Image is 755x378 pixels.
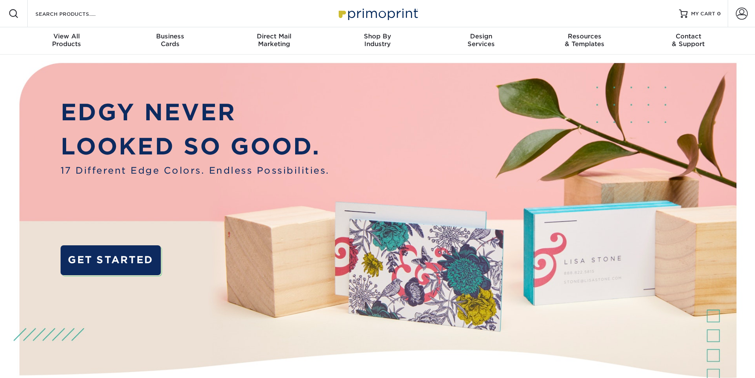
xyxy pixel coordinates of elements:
span: View All [15,32,119,40]
span: Design [429,32,533,40]
div: & Templates [533,32,636,48]
span: Contact [636,32,740,40]
span: 17 Different Edge Colors. Endless Possibilities. [61,164,330,177]
div: Industry [326,32,430,48]
input: SEARCH PRODUCTS..... [35,9,118,19]
span: Resources [533,32,636,40]
a: Contact& Support [636,27,740,55]
span: 0 [717,11,721,17]
a: Shop ByIndustry [326,27,430,55]
img: Primoprint [335,4,420,23]
p: LOOKED SO GOOD. [61,130,330,164]
span: Shop By [326,32,430,40]
a: BusinessCards [119,27,222,55]
span: MY CART [691,10,715,17]
div: Cards [119,32,222,48]
div: & Support [636,32,740,48]
a: GET STARTED [61,245,161,275]
a: DesignServices [429,27,533,55]
span: Business [119,32,222,40]
div: Marketing [222,32,326,48]
a: Direct MailMarketing [222,27,326,55]
div: Products [15,32,119,48]
a: Resources& Templates [533,27,636,55]
p: EDGY NEVER [61,96,330,130]
div: Services [429,32,533,48]
span: Direct Mail [222,32,326,40]
a: View AllProducts [15,27,119,55]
